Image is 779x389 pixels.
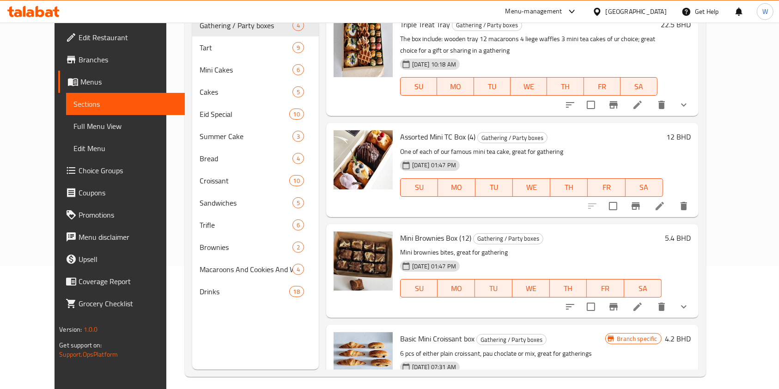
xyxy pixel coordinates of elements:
h6: 5.4 BHD [665,231,691,244]
button: SA [621,77,657,96]
a: Upsell [58,248,185,270]
div: items [292,42,304,53]
span: WE [514,80,543,93]
button: sort-choices [559,296,581,318]
span: MO [441,80,470,93]
span: Coverage Report [79,276,177,287]
button: FR [584,77,621,96]
a: Promotions [58,204,185,226]
span: 1.0.0 [84,323,98,335]
span: SU [404,282,434,295]
button: MO [437,77,474,96]
div: Menu-management [505,6,562,17]
button: SU [400,77,437,96]
div: Gathering / Party boxes [476,334,547,345]
a: Edit Menu [66,137,185,159]
button: sort-choices [559,94,581,116]
div: Gathering / Party boxes [473,233,543,244]
button: SU [400,279,438,298]
svg: Show Choices [678,301,689,312]
span: [DATE] 01:47 PM [408,262,460,271]
span: Sections [73,98,177,109]
span: Menu disclaimer [79,231,177,243]
a: Branches [58,49,185,71]
span: Select to update [581,95,601,115]
span: 6 [293,66,304,74]
span: SA [628,282,658,295]
span: Select to update [603,196,623,216]
span: [DATE] 07:31 AM [408,363,460,371]
a: Grocery Checklist [58,292,185,315]
a: Edit menu item [632,99,643,110]
div: Macaroons And Cookies And Waffle4 [192,258,319,280]
div: Brownies [200,242,292,253]
div: items [292,219,304,231]
div: items [289,109,304,120]
span: 4 [293,154,304,163]
div: items [292,20,304,31]
div: Croissant10 [192,170,319,192]
div: Tart9 [192,36,319,59]
div: items [292,64,304,75]
span: Menus [80,76,177,87]
div: items [289,286,304,297]
span: Trifle [200,219,292,231]
span: TH [554,181,584,194]
span: Get support on: [59,339,102,351]
span: Choice Groups [79,165,177,176]
button: FR [587,279,624,298]
span: W [762,6,768,17]
a: Support.OpsPlatform [59,348,118,360]
span: 3 [293,132,304,141]
img: Triple Treat Tray [334,18,393,77]
span: Upsell [79,254,177,265]
p: One of each of our famous mini tea cake, great for gathering [400,146,663,158]
button: Branch-specific-item [625,195,647,217]
div: items [289,175,304,186]
span: SU [404,80,433,93]
span: Promotions [79,209,177,220]
h6: 12 BHD [667,130,691,143]
button: delete [651,296,673,318]
span: Mini Cakes [200,64,292,75]
span: 10 [290,176,304,185]
span: SA [629,181,659,194]
span: Edit Restaurant [79,32,177,43]
span: Macaroons And Cookies And Waffle [200,264,292,275]
div: Gathering / Party boxes [477,132,548,143]
p: 6 pcs of either plain croissant, pau choclate or mix, great for gatherings [400,348,606,359]
span: MO [442,181,472,194]
div: Drinks18 [192,280,319,303]
span: 5 [293,88,304,97]
button: SA [624,279,662,298]
button: SU [400,178,438,197]
span: Gathering / Party boxes [452,20,522,30]
span: TH [551,80,580,93]
span: Coupons [79,187,177,198]
button: Branch-specific-item [603,94,625,116]
div: items [292,86,304,97]
span: [DATE] 01:47 PM [408,161,460,170]
span: SA [624,80,653,93]
button: FR [588,178,625,197]
div: Bread [200,153,292,164]
span: MO [441,282,471,295]
span: 4 [293,265,304,274]
button: TU [474,77,511,96]
button: show more [673,94,695,116]
span: FR [588,80,617,93]
span: TH [554,282,584,295]
span: Select to update [581,297,601,316]
div: Croissant [200,175,289,186]
span: Branches [79,54,177,65]
div: Trifle6 [192,214,319,236]
div: Bread4 [192,147,319,170]
span: Summer Cake [200,131,292,142]
div: Brownies2 [192,236,319,258]
button: WE [511,77,547,96]
span: [DATE] 10:18 AM [408,60,460,69]
button: WE [513,178,550,197]
span: Edit Menu [73,143,177,154]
